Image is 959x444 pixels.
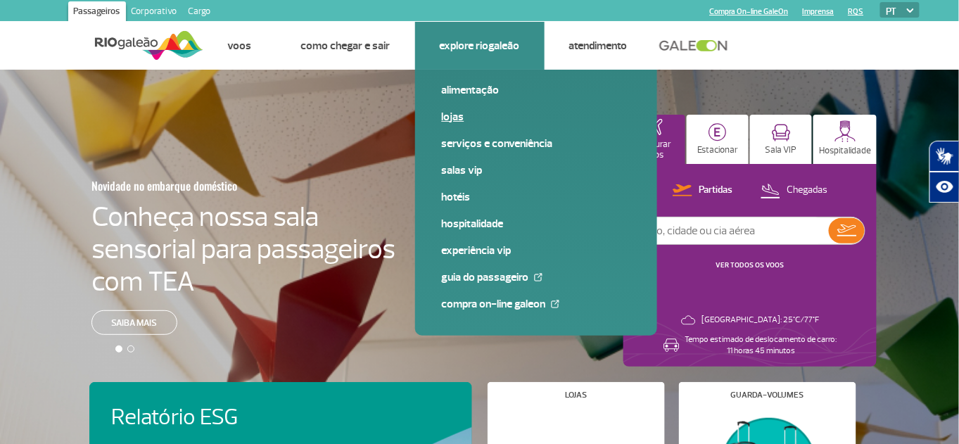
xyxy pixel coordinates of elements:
[750,115,812,164] button: Sala VIP
[442,296,630,312] a: Compra On-line GaleOn
[112,405,336,431] h4: Relatório ESG
[709,123,727,141] img: carParkingHome.svg
[772,124,791,141] img: vipRoom.svg
[701,315,819,326] p: [GEOGRAPHIC_DATA]: 25°C/77°F
[569,39,628,53] a: Atendimento
[687,115,749,164] button: Estacionar
[91,310,177,335] a: Saiba mais
[929,141,959,203] div: Plugin de acessibilidade da Hand Talk.
[716,260,785,269] a: VER TODOS OS VOOS
[635,217,829,244] input: Voo, cidade ou cia aérea
[712,260,789,271] button: VER TODOS OS VOOS
[442,163,630,178] a: Salas VIP
[756,182,832,200] button: Chegadas
[731,391,804,399] h4: Guarda-volumes
[442,243,630,258] a: Experiência VIP
[442,136,630,151] a: Serviços e Conveniência
[228,39,252,53] a: Voos
[697,145,738,156] p: Estacionar
[442,269,630,285] a: Guia do Passageiro
[183,1,217,24] a: Cargo
[766,145,797,156] p: Sala VIP
[699,184,733,197] p: Partidas
[440,39,520,53] a: Explore RIOgaleão
[534,273,542,281] img: External Link Icon
[819,146,871,156] p: Hospitalidade
[301,39,390,53] a: Como chegar e sair
[813,115,877,164] button: Hospitalidade
[442,82,630,98] a: Alimentação
[929,172,959,203] button: Abrir recursos assistivos.
[442,189,630,205] a: Hotéis
[551,300,559,308] img: External Link Icon
[68,1,126,24] a: Passageiros
[787,184,828,197] p: Chegadas
[442,109,630,125] a: Lojas
[565,391,587,399] h4: Lojas
[668,182,737,200] button: Partidas
[685,334,837,357] p: Tempo estimado de deslocamento de carro: 11 horas 45 minutos
[91,171,326,201] h3: Novidade no embarque doméstico
[929,141,959,172] button: Abrir tradutor de língua de sinais.
[91,201,395,298] h4: Conheça nossa sala sensorial para passageiros com TEA
[834,120,856,142] img: hospitality.svg
[442,216,630,231] a: Hospitalidade
[803,7,834,16] a: Imprensa
[849,7,864,16] a: RQS
[126,1,183,24] a: Corporativo
[710,7,789,16] a: Compra On-line GaleOn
